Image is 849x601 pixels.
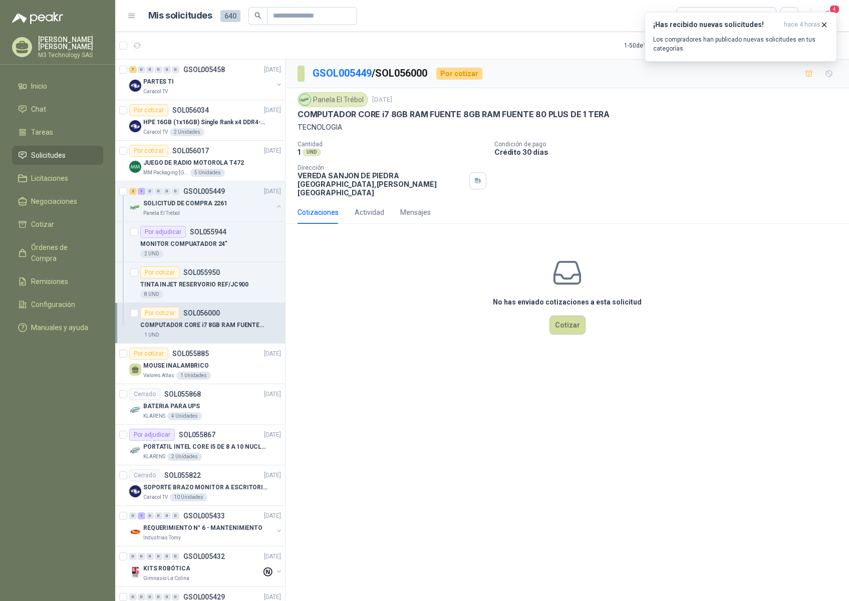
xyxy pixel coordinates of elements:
p: SOL055822 [164,472,201,479]
span: Órdenes de Compra [31,242,94,264]
div: Cerrado [129,469,160,481]
a: Solicitudes [12,146,103,165]
div: 0 [138,593,145,600]
div: 0 [163,66,171,73]
p: [DATE] [372,95,392,105]
p: Panela El Trébol [143,209,180,217]
button: 4 [819,7,837,25]
p: SOL055885 [172,350,209,357]
a: Por adjudicarSOL055944MONITOR COMPUATADOR 24"2 UND [115,222,285,262]
div: 0 [146,66,154,73]
img: Company Logo [129,566,141,578]
a: Por cotizarSOL056034[DATE] Company LogoHPE 16GB (1x16GB) Single Rank x4 DDR4-2400Caracol TV2 Unid... [115,100,285,141]
div: 2 Unidades [170,128,204,136]
div: 0 [155,188,162,195]
span: Negociaciones [31,196,77,207]
a: Por cotizarSOL055950TINTA INJET RESERVORIO REF/JC9008 UND [115,262,285,303]
div: Actividad [355,207,384,218]
p: Caracol TV [143,88,168,96]
p: GSOL005429 [183,593,225,600]
img: Company Logo [129,201,141,213]
p: SOLICITUD DE COMPRA 2261 [143,199,227,208]
p: COMPUTADOR CORE i7 8GB RAM FUENTE 8GB RAM FUENTE 80 PLUS DE 1 TERA [140,321,265,330]
p: SOL056000 [183,310,220,317]
div: Por cotizar [140,307,179,319]
a: Configuración [12,295,103,314]
p: [DATE] [264,146,281,156]
p: [DATE] [264,187,281,196]
p: PARTES TI [143,77,174,87]
span: 640 [220,10,240,22]
p: COMPUTADOR CORE i7 8GB RAM FUENTE 8GB RAM FUENTE 80 PLUS DE 1 TERA [298,109,610,120]
p: [DATE] [264,390,281,399]
div: 1 UND [140,331,163,339]
img: Logo peakr [12,12,63,24]
p: [DATE] [264,471,281,480]
div: 0 [138,66,145,73]
p: SOL055944 [190,228,226,235]
p: [DATE] [264,106,281,115]
img: Company Logo [129,161,141,173]
div: 8 UND [140,290,163,298]
span: 4 [829,5,840,14]
p: BATERIA PARA UPS [143,402,200,411]
p: Gimnasio La Colina [143,574,189,582]
img: Company Logo [129,120,141,132]
p: Industrias Tomy [143,534,181,542]
div: 0 [172,188,179,195]
div: 0 [146,512,154,519]
h3: No has enviado cotizaciones a esta solicitud [493,296,642,308]
p: [DATE] [264,65,281,75]
div: 0 [146,553,154,560]
a: 0 0 0 0 0 0 GSOL005432[DATE] Company LogoKITS ROBÓTICAGimnasio La Colina [129,550,283,582]
p: [DATE] [264,552,281,561]
span: Manuales y ayuda [31,322,88,333]
a: Licitaciones [12,169,103,188]
p: MM Packaging [GEOGRAPHIC_DATA] [143,169,188,177]
a: Órdenes de Compra [12,238,103,268]
div: 1 [138,512,145,519]
span: Chat [31,104,46,115]
span: Cotizar [31,219,54,230]
div: 0 [146,188,154,195]
div: 0 [129,593,137,600]
p: [PERSON_NAME] [PERSON_NAME] [38,36,103,50]
a: 0 1 0 0 0 0 GSOL005433[DATE] Company LogoREQUERIMIENTO N° 6 - MANTENIMIENTOIndustrias Tomy [129,510,283,542]
p: [DATE] [264,511,281,521]
p: GSOL005458 [183,66,225,73]
p: Dirección [298,164,465,171]
div: Por adjudicar [140,226,186,238]
span: Tareas [31,127,53,138]
a: Negociaciones [12,192,103,211]
p: Valores Atlas [143,372,174,380]
div: 0 [146,593,154,600]
p: JUEGO DE RADIO MOTOROLA T472 [143,158,244,168]
p: / SOL056000 [313,66,428,81]
div: 0 [163,593,171,600]
p: TECNOLOGIA [298,122,837,133]
a: Manuales y ayuda [12,318,103,337]
div: 0 [172,593,179,600]
p: SOPORTE BRAZO MONITOR A ESCRITORIO NBF80 [143,483,268,492]
div: 1 - 50 de 1225 [624,38,689,54]
span: Inicio [31,81,47,92]
button: ¡Has recibido nuevas solicitudes!hace 4 horas Los compradores han publicado nuevas solicitudes en... [645,12,837,62]
span: search [254,12,261,19]
p: REQUERIMIENTO N° 6 - MANTENIMIENTO [143,523,262,533]
div: Cerrado [129,388,160,400]
img: Company Logo [300,94,311,105]
div: 0 [155,593,162,600]
span: Licitaciones [31,173,68,184]
span: Configuración [31,299,75,310]
p: Condición de pago [494,141,845,148]
p: SOL055868 [164,391,201,398]
div: Por cotizar [129,145,168,157]
p: HPE 16GB (1x16GB) Single Rank x4 DDR4-2400 [143,118,268,127]
span: hace 4 horas [784,21,820,29]
div: 0 [138,553,145,560]
p: GSOL005433 [183,512,225,519]
a: CerradoSOL055868[DATE] Company LogoBATERIA PARA UPSKLARENS4 Unidades [115,384,285,425]
div: 0 [163,512,171,519]
div: UND [303,148,321,156]
p: SOL056034 [172,107,209,114]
